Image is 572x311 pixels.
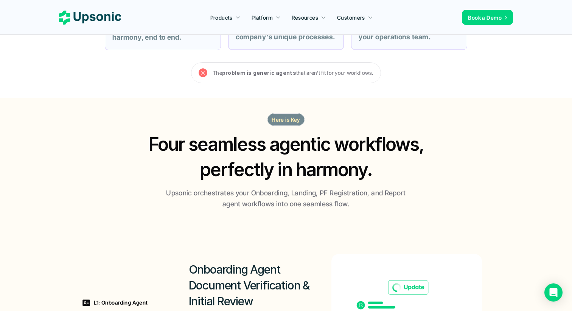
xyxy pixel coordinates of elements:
[163,188,409,210] p: Upsonic orchestrates your Onboarding, Landing, PF Registration, and Report agent workflows into o...
[337,14,365,22] p: Customers
[236,11,335,41] strong: Generic agentic solutions fail when applied to your company’s unique processes.
[210,14,233,22] p: Products
[222,70,296,76] strong: problem is generic agents
[462,10,513,25] a: Book a Demo
[252,14,273,22] p: Platform
[189,261,332,309] h2: Onboarding Agent Document Verification & Initial Review
[206,11,245,24] a: Products
[272,116,300,124] p: Here is Key
[112,11,213,41] strong: Your teams can’t build agentic workflows that work in harmony, end to end.
[292,14,318,22] p: Resources
[468,14,502,22] p: Book a Demo
[94,299,148,306] p: L1: Onboarding Agent
[141,132,431,182] h2: Four seamless agentic workflows, perfectly in harmony.
[359,11,449,41] strong: Your company's growth always depends on scaling your operations team.
[544,283,563,302] div: Open Intercom Messenger
[213,68,373,77] p: The that aren’t fit for your workflows.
